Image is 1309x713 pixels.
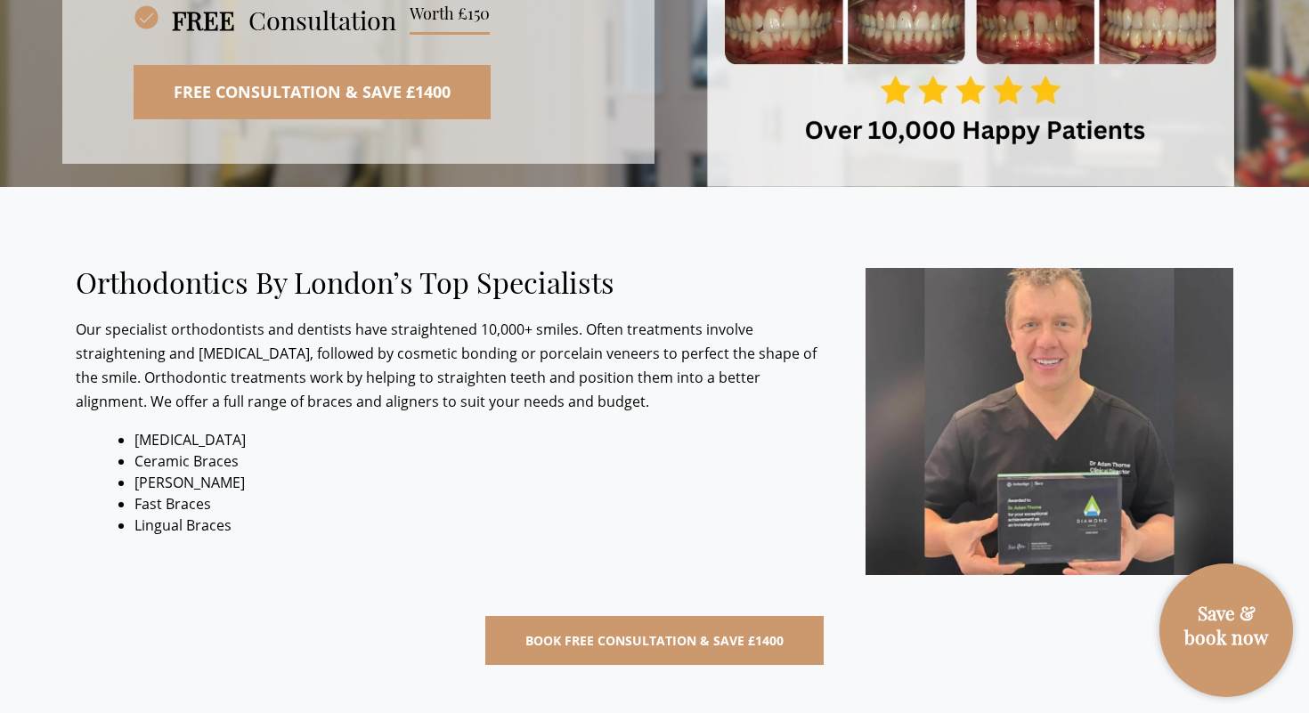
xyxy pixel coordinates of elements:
[485,616,824,665] a: Book Free Consultation & Save £1400
[134,65,491,119] a: Free Consultation & Save £1400
[134,514,825,536] li: Lingual Braces
[134,429,825,450] li: [MEDICAL_DATA]
[134,450,825,472] li: Ceramic Braces
[76,265,825,300] h2: Orthodontics By London’s Top Specialists
[172,4,235,36] strong: FREE
[134,4,583,36] h3: Consultation
[134,472,825,493] li: [PERSON_NAME]
[76,318,825,415] p: Our specialist orthodontists and dentists have straightened 10,000+ smiles. Often treatments invo...
[134,493,825,514] li: Fast Braces
[410,4,490,36] span: Worth £150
